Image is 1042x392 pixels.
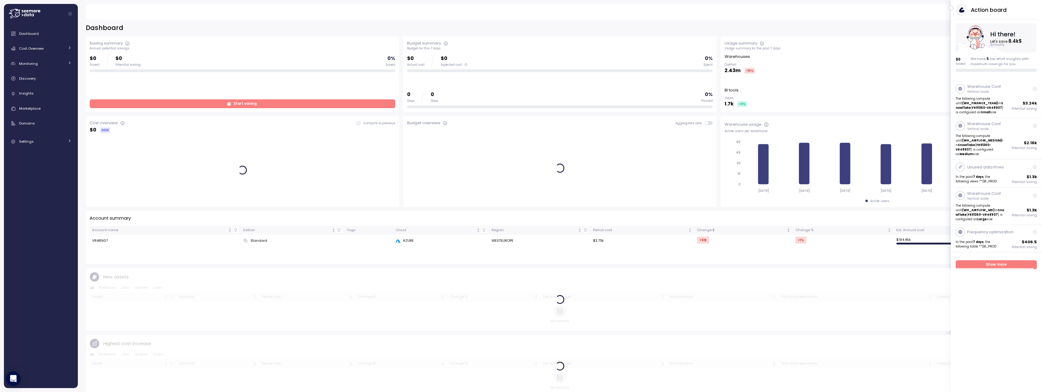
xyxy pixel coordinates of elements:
th: EditionNot sorted [241,226,344,235]
tspan: [DATE] [758,189,769,193]
div: Not sorted [578,228,582,232]
div: +11 % [738,101,747,107]
p: Warehouse Conf. [967,121,1002,127]
div: AZURE [396,238,487,244]
div: Days [407,99,415,103]
span: Start saving [234,100,257,108]
div: Period cost [593,228,687,233]
p: $ 2.16k [1024,140,1037,146]
strong: FR91360-VR48907 [956,143,991,151]
span: Discovery [19,76,36,81]
p: Potential saving [1012,107,1037,111]
td: $ 194.45k [894,235,1030,247]
div: Tags [347,228,391,233]
a: Discovery [6,72,75,85]
th: Change $Not sorted [695,226,793,235]
div: Change $ [697,228,785,233]
p: Warehouse Conf. [967,84,1002,90]
strong: 7 days [973,240,984,244]
tspan: [DATE] [799,189,810,193]
div: Potential saving [115,63,141,67]
a: Monitoring [6,58,75,70]
p: $ 406.5 [1022,239,1037,245]
div: We have low effort insights with maximum savings for you [971,56,1037,66]
tspan: [DATE] [881,189,892,193]
p: Frequency optimization [967,229,1014,235]
tspan: 60 [736,140,741,144]
div: Account name [92,228,227,233]
p: 2.43m [725,67,741,75]
td: $3.73k [591,235,695,247]
tspan: 45 [736,151,741,154]
p: $ 0 [956,57,966,62]
tspan: [DATE] [922,189,933,193]
div: Active users [870,199,889,203]
p: 0 % [387,55,395,63]
p: 0 % [705,91,713,99]
div: Cloud [396,228,475,233]
div: Cost overview [90,120,118,126]
a: Settings [6,135,75,148]
div: -10 % [745,68,755,74]
div: Saving summary [90,40,123,46]
strong: 7 days [973,175,984,179]
a: Frequency optimizationIn the past7 days, the following table **(BI_PROD$406.5Potential saving [951,225,1042,253]
span: Monitoring [19,61,38,66]
a: Warehouse Conf.Vertical scaleThe following compute unit(WH_AIRFLOW_MEDIUM)inSnowflake(FR91360-VR4... [951,118,1042,160]
a: Show more [956,260,1037,269]
p: Compare to previous [363,121,395,125]
p: Vertical scale [967,127,1002,131]
p: $ 1.3k [1027,207,1037,213]
td: VR48907 [90,235,241,247]
tspan: 30 [737,161,741,165]
a: Marketplace [6,102,75,115]
tspan: 8.4k $ [1009,38,1022,44]
p: Potential saving [1012,213,1037,218]
div: Annual potential savings [90,46,395,51]
strong: FR91360-VR48907 [972,106,1002,110]
div: Budget summary [407,40,441,46]
p: $ 0 [90,126,96,134]
p: $0 [115,55,141,63]
p: $ 1.3k [1027,174,1037,180]
button: Collapse navigation [66,12,74,16]
div: Usage summary for the past 7 days [725,46,1030,51]
p: Queries [725,62,755,67]
p: $0 [441,55,468,63]
strong: (WH_FINANCE_TEAM) [962,101,998,105]
div: Not sorted [476,228,480,232]
p: Warehouse Conf. [967,191,1002,197]
strong: (WH_AIRFLOW_MD) [962,208,995,212]
tspan: 0 [738,182,741,186]
a: Start saving [90,99,395,108]
div: +51 $ [697,237,709,244]
div: Spent [703,63,713,67]
p: Potential saving [1012,146,1037,150]
div: Days [431,99,438,103]
strong: Small [981,110,991,114]
div: NEW [100,128,110,133]
th: CloudNot sorted [393,226,489,235]
p: 0 [431,91,438,99]
p: $0 [90,55,99,63]
p: Vertical scale [967,197,1002,201]
p: BI tools [725,87,738,93]
p: Vertical scale [967,90,1002,94]
tspan: [DATE] [840,189,851,193]
strong: Snowflake [956,208,1004,217]
p: Potential saving [1012,245,1037,249]
th: Est. Annual costNot sorted [894,226,1030,235]
strong: (WH_AIRFLOW_MEDIUM) [962,138,1003,142]
p: The following compute unit in ( ) is configured as size [956,96,1005,115]
strong: Snowflake [956,101,1004,110]
span: Marketplace [19,106,41,111]
a: Insights [6,88,75,100]
div: Not sorted [688,228,692,232]
span: Show more [986,261,1007,269]
a: Warehouse Conf.Vertical scaleThe following compute unit(WH_AIRFLOW_MD)inSnowflake(FR91360-VR48907... [951,188,1042,225]
p: Warehouses [725,54,750,60]
strong: Snowflake [958,143,975,147]
a: Unused data flowsIn the past7 days, the following views **(BI_PROD$1.3kPotential saving [951,160,1042,188]
p: $0 [407,55,425,63]
tspan: 15 [737,172,741,176]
